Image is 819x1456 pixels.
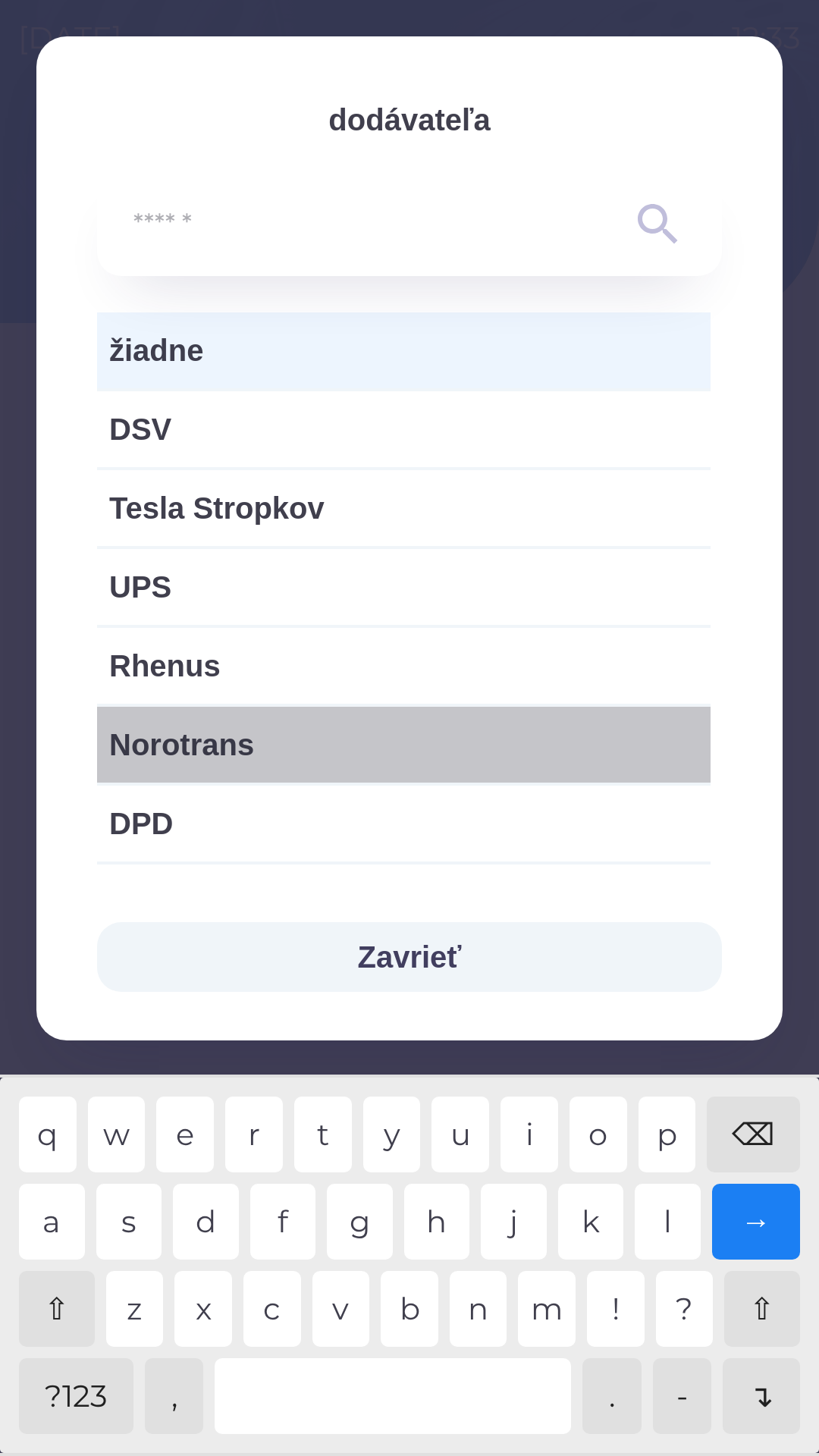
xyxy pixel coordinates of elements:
p: dodávateľa [97,97,722,143]
div: Rhenus [97,628,711,704]
div: DPD [97,786,711,861]
button: Zavrieť [97,922,722,992]
div: Norotrans [97,707,711,783]
div: UPS [97,549,711,625]
div: žiadne [97,312,711,388]
div: Intime Express [97,864,711,940]
span: DPD [109,801,698,846]
span: Rhenus [109,643,698,689]
span: UPS [109,564,698,610]
span: Tesla Stropkov [109,485,698,531]
div: DSV [97,391,711,467]
span: Norotrans [109,722,698,767]
div: Tesla Stropkov [97,470,711,546]
span: DSV [109,406,698,452]
span: žiadne [109,328,698,373]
